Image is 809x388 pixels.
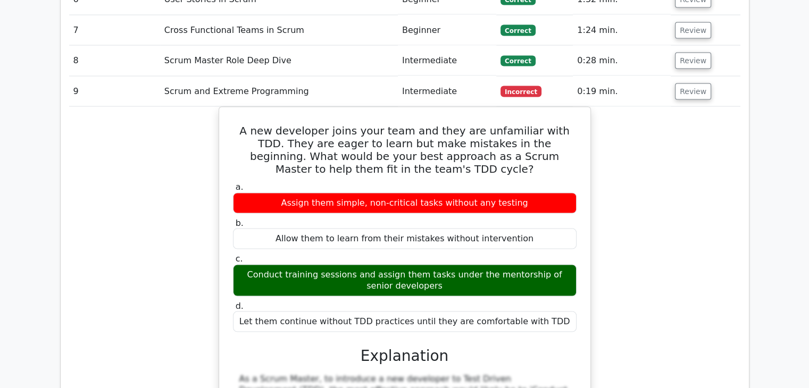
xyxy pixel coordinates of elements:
td: 7 [69,15,160,46]
td: Beginner [398,15,496,46]
div: Assign them simple, non-critical tasks without any testing [233,193,577,214]
span: d. [236,301,244,311]
div: Conduct training sessions and assign them tasks under the mentorship of senior developers [233,265,577,297]
h5: A new developer joins your team and they are unfamiliar with TDD. They are eager to learn but mak... [232,124,578,175]
button: Review [675,22,711,39]
button: Review [675,53,711,69]
td: 8 [69,46,160,76]
td: Scrum Master Role Deep Dive [160,46,398,76]
div: Let them continue without TDD practices until they are comfortable with TDD [233,311,577,332]
span: Correct [501,56,535,66]
h3: Explanation [239,347,570,365]
button: Review [675,83,711,100]
span: Incorrect [501,86,541,97]
div: Allow them to learn from their mistakes without intervention [233,229,577,249]
td: Intermediate [398,77,496,107]
span: a. [236,182,244,192]
span: b. [236,218,244,228]
td: 9 [69,77,160,107]
td: Intermediate [398,46,496,76]
span: Correct [501,25,535,36]
td: Cross Functional Teams in Scrum [160,15,398,46]
td: 0:19 min. [573,77,671,107]
td: 1:24 min. [573,15,671,46]
td: Scrum and Extreme Programming [160,77,398,107]
td: 0:28 min. [573,46,671,76]
span: c. [236,254,243,264]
